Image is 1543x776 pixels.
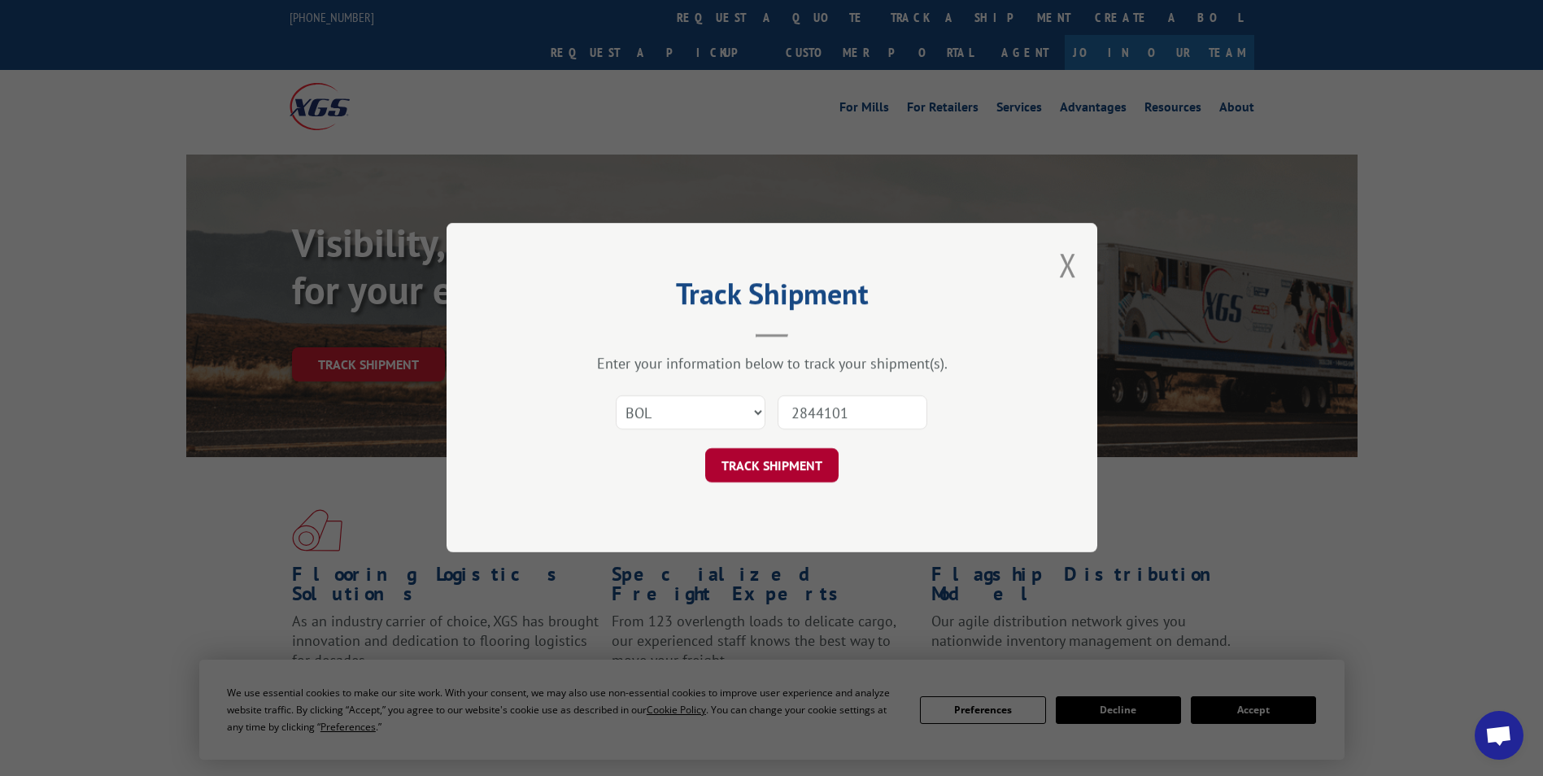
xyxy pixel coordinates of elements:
input: Number(s) [778,396,927,430]
button: TRACK SHIPMENT [705,449,839,483]
button: Close modal [1059,243,1077,286]
a: Open chat [1475,711,1523,760]
h2: Track Shipment [528,282,1016,313]
div: Enter your information below to track your shipment(s). [528,355,1016,373]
